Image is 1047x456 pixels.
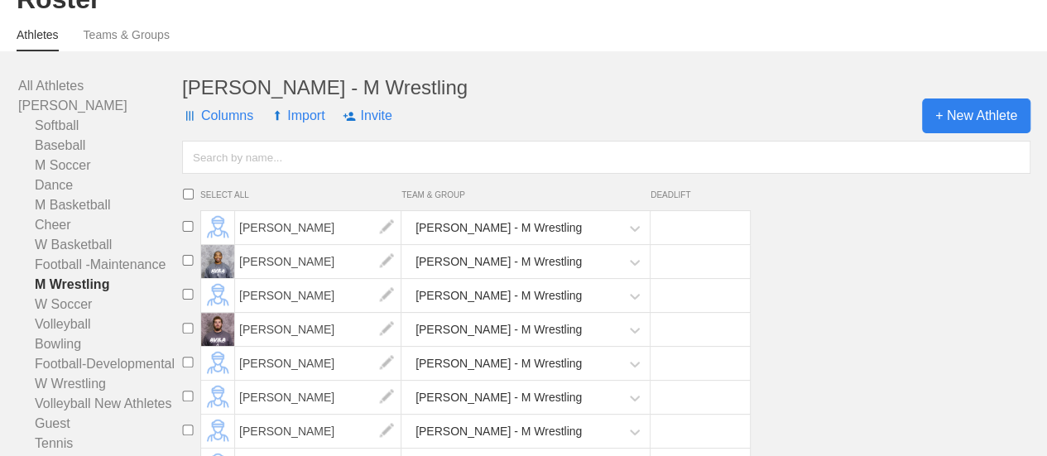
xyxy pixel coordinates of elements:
[18,374,182,394] a: W Wrestling
[235,390,401,404] a: [PERSON_NAME]
[18,175,182,195] a: Dance
[18,354,182,374] a: Football-Developmental
[18,215,182,235] a: Cheer
[235,254,401,268] a: [PERSON_NAME]
[370,313,403,346] img: edit.png
[415,281,582,311] div: [PERSON_NAME] - M Wrestling
[651,190,742,199] span: DEADLIFT
[370,415,403,448] img: edit.png
[18,235,182,255] a: W Basketball
[18,76,182,96] a: All Athletes
[235,245,401,278] span: [PERSON_NAME]
[370,211,403,244] img: edit.png
[235,415,401,448] span: [PERSON_NAME]
[235,381,401,414] span: [PERSON_NAME]
[18,136,182,156] a: Baseball
[235,356,401,370] a: [PERSON_NAME]
[401,190,651,199] span: TEAM & GROUP
[343,91,391,141] span: Invite
[370,245,403,278] img: edit.png
[18,255,182,275] a: Football -Maintenance
[370,381,403,414] img: edit.png
[182,91,253,141] span: Columns
[271,91,324,141] span: Import
[18,394,182,414] a: Volleyball New Athletes
[18,414,182,434] a: Guest
[235,424,401,438] a: [PERSON_NAME]
[415,348,582,379] div: [PERSON_NAME] - M Wrestling
[415,382,582,413] div: [PERSON_NAME] - M Wrestling
[370,279,403,312] img: edit.png
[18,156,182,175] a: M Soccer
[18,195,182,215] a: M Basketball
[749,264,1047,456] iframe: Chat Widget
[235,288,401,302] a: [PERSON_NAME]
[200,190,401,199] span: SELECT ALL
[235,211,401,244] span: [PERSON_NAME]
[415,314,582,345] div: [PERSON_NAME] - M Wrestling
[18,275,182,295] a: M Wrestling
[182,76,1030,99] div: [PERSON_NAME] - M Wrestling
[84,28,170,50] a: Teams & Groups
[18,334,182,354] a: Bowling
[415,213,582,243] div: [PERSON_NAME] - M Wrestling
[18,116,182,136] a: Softball
[18,314,182,334] a: Volleyball
[235,220,401,234] a: [PERSON_NAME]
[18,434,182,454] a: Tennis
[415,416,582,447] div: [PERSON_NAME] - M Wrestling
[235,322,401,336] a: [PERSON_NAME]
[18,295,182,314] a: W Soccer
[922,98,1030,133] span: + New Athlete
[18,96,182,116] a: [PERSON_NAME]
[182,141,1030,174] input: Search by name...
[17,28,59,51] a: Athletes
[235,279,401,312] span: [PERSON_NAME]
[370,347,403,380] img: edit.png
[415,247,582,277] div: [PERSON_NAME] - M Wrestling
[235,347,401,380] span: [PERSON_NAME]
[235,313,401,346] span: [PERSON_NAME]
